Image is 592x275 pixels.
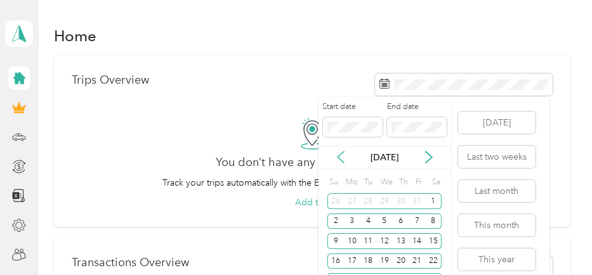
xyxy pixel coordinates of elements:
div: Mo [344,174,358,191]
div: 20 [393,253,409,269]
div: Sa [430,174,442,191]
button: This year [458,248,536,271]
button: Last two weeks [458,146,536,168]
div: 1 [425,193,442,209]
h2: You don’t have any past trips to view [216,156,408,169]
h1: Home [54,29,96,42]
div: 16 [327,253,344,269]
button: This month [458,214,536,236]
p: Transactions Overview [72,256,189,269]
label: End date [387,101,447,113]
div: 30 [393,193,409,209]
button: Add trip [295,196,329,209]
div: 29 [376,193,393,209]
div: 4 [360,214,376,229]
button: [DATE] [458,112,536,134]
iframe: Everlance-gr Chat Button Frame [521,204,592,275]
div: 3 [344,214,360,229]
div: 12 [376,233,393,249]
p: Trips Overview [72,74,149,87]
div: 6 [393,214,409,229]
div: 31 [409,193,426,209]
button: Last month [458,180,536,202]
div: 21 [409,253,426,269]
div: 2 [327,214,344,229]
div: 28 [360,193,376,209]
div: 27 [344,193,360,209]
p: Track your trips automatically with the Everlance app or manually add a trip [162,176,461,189]
div: 9 [327,233,344,249]
div: 14 [409,233,426,249]
div: 18 [360,253,376,269]
div: Tu [362,174,374,191]
div: 8 [425,214,442,229]
div: 15 [425,233,442,249]
div: 22 [425,253,442,269]
div: 17 [344,253,360,269]
div: Su [327,174,339,191]
label: Start date [323,101,383,113]
div: 11 [360,233,376,249]
p: [DATE] [358,151,411,164]
div: 7 [409,214,426,229]
div: 5 [376,214,393,229]
div: 26 [327,193,344,209]
div: Fr [413,174,425,191]
div: 13 [393,233,409,249]
div: 10 [344,233,360,249]
div: 19 [376,253,393,269]
div: We [378,174,393,191]
div: Th [397,174,409,191]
